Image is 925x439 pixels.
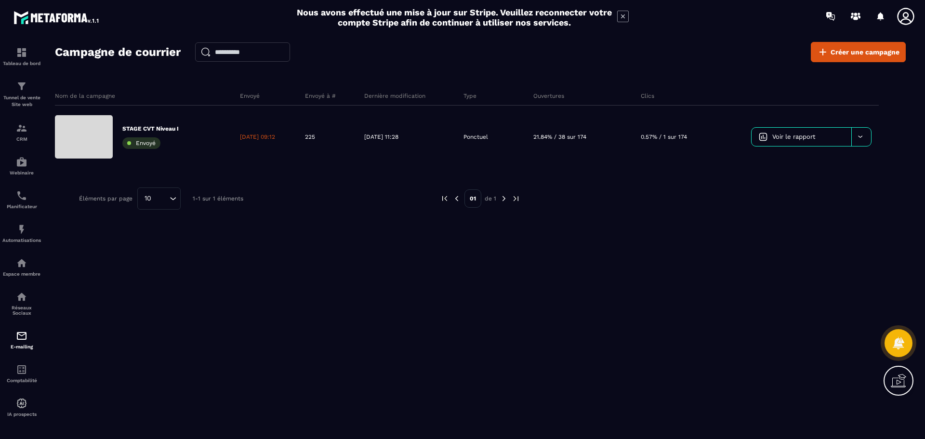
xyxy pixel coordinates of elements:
input: Search for option [155,193,167,204]
p: Type [463,92,476,100]
p: 0.57% / 1 sur 174 [641,133,687,141]
img: prev [452,194,461,203]
a: formationformationTableau de bord [2,40,41,73]
div: Search for option [137,187,181,210]
img: logo [13,9,100,26]
p: Planificateur [2,204,41,209]
img: prev [440,194,449,203]
img: next [512,194,520,203]
img: formation [16,80,27,92]
img: icon [759,133,767,141]
img: automations [16,257,27,269]
span: Créer une campagne [831,47,899,57]
p: Réseaux Sociaux [2,305,41,316]
a: Voir le rapport [752,128,851,146]
a: formationformationCRM [2,115,41,149]
img: accountant [16,364,27,375]
p: Clics [641,92,654,100]
p: de 1 [485,195,496,202]
p: Comptabilité [2,378,41,383]
h2: Campagne de courrier [55,42,181,62]
p: 01 [464,189,481,208]
p: Ouvertures [533,92,564,100]
p: Espace membre [2,271,41,277]
p: IA prospects [2,412,41,417]
img: formation [16,47,27,58]
p: CRM [2,136,41,142]
p: 1-1 sur 1 éléments [193,195,243,202]
a: automationsautomationsEspace membre [2,250,41,284]
img: automations [16,224,27,235]
p: 21.84% / 38 sur 174 [533,133,586,141]
img: next [500,194,508,203]
a: social-networksocial-networkRéseaux Sociaux [2,284,41,323]
p: Envoyé à # [305,92,336,100]
img: social-network [16,291,27,303]
p: E-mailing [2,344,41,349]
span: Voir le rapport [772,133,815,140]
a: Créer une campagne [811,42,906,62]
a: automationsautomationsWebinaire [2,149,41,183]
a: emailemailE-mailing [2,323,41,357]
img: formation [16,122,27,134]
p: Éléments par page [79,195,132,202]
p: STAGE CVT Niveau I [122,125,179,133]
p: 225 [305,133,315,141]
img: automations [16,398,27,409]
p: [DATE] 09:12 [240,133,275,141]
h2: Nous avons effectué une mise à jour sur Stripe. Veuillez reconnecter votre compte Stripe afin de ... [296,7,612,27]
p: Automatisations [2,238,41,243]
p: Dernière modification [364,92,425,100]
p: [DATE] 11:28 [364,133,398,141]
img: scheduler [16,190,27,201]
p: Tunnel de vente Site web [2,94,41,108]
p: Ponctuel [463,133,488,141]
p: Tableau de bord [2,61,41,66]
span: Envoyé [136,140,156,146]
p: Nom de la campagne [55,92,115,100]
span: 10 [141,193,155,204]
p: Webinaire [2,170,41,175]
a: formationformationTunnel de vente Site web [2,73,41,115]
img: automations [16,156,27,168]
a: schedulerschedulerPlanificateur [2,183,41,216]
p: Envoyé [240,92,260,100]
a: automationsautomationsAutomatisations [2,216,41,250]
a: accountantaccountantComptabilité [2,357,41,390]
img: email [16,330,27,342]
